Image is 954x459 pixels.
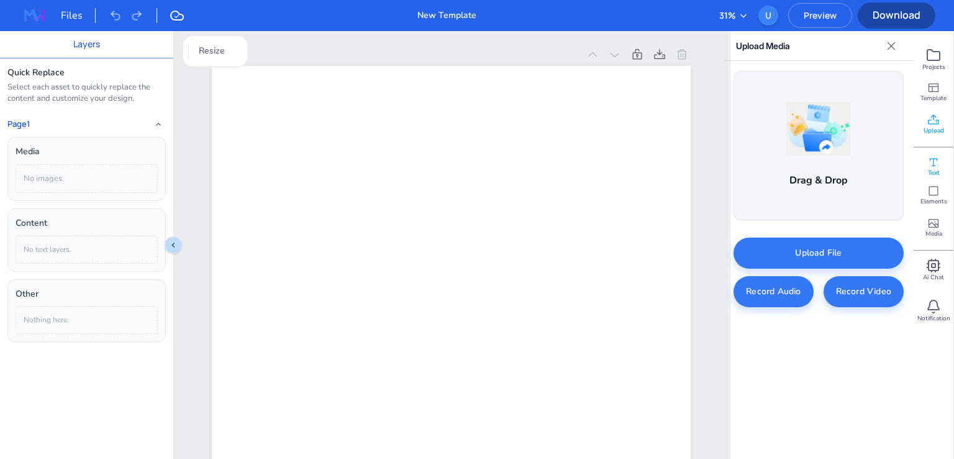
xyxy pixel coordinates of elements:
div: Media [16,145,158,159]
span: Template [920,94,947,103]
img: MagazineWorks Logo [15,6,55,25]
div: Other [16,287,158,301]
button: 31% [719,9,748,22]
button: Open user menu [758,6,778,25]
div: Upload File [734,238,904,269]
div: U [758,6,778,25]
button: Preview [788,3,852,28]
span: Ai Chat [923,273,944,282]
span: Projects [922,63,945,72]
div: Files [61,8,96,23]
span: Text [928,169,940,177]
h4: Page 1 [7,119,30,129]
button: Collapse [151,117,166,132]
div: Nothing here. [16,306,158,334]
span: Resize [196,44,227,58]
div: No images. [16,164,158,193]
div: Content [16,216,158,230]
span: Media [925,229,942,238]
div: Quick Replace [7,66,166,80]
button: Download [858,2,935,29]
span: Notification [917,314,950,323]
div: Record Video [824,276,904,307]
span: Download [858,8,935,22]
span: Elements [920,197,947,206]
div: No text layers. [16,236,158,264]
span: Upload [924,126,944,135]
div: Record Audio [734,276,813,307]
div: Page 1 [212,48,579,62]
p: Upload Media [736,31,881,61]
span: Drag & Drop [789,173,848,189]
div: Select each asset to quickly replace the content and customize your design. [7,82,166,104]
div: New Template [417,9,476,22]
button: Collapse sidebar [165,236,182,254]
button: Layers [73,37,100,51]
span: Preview [789,9,852,21]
